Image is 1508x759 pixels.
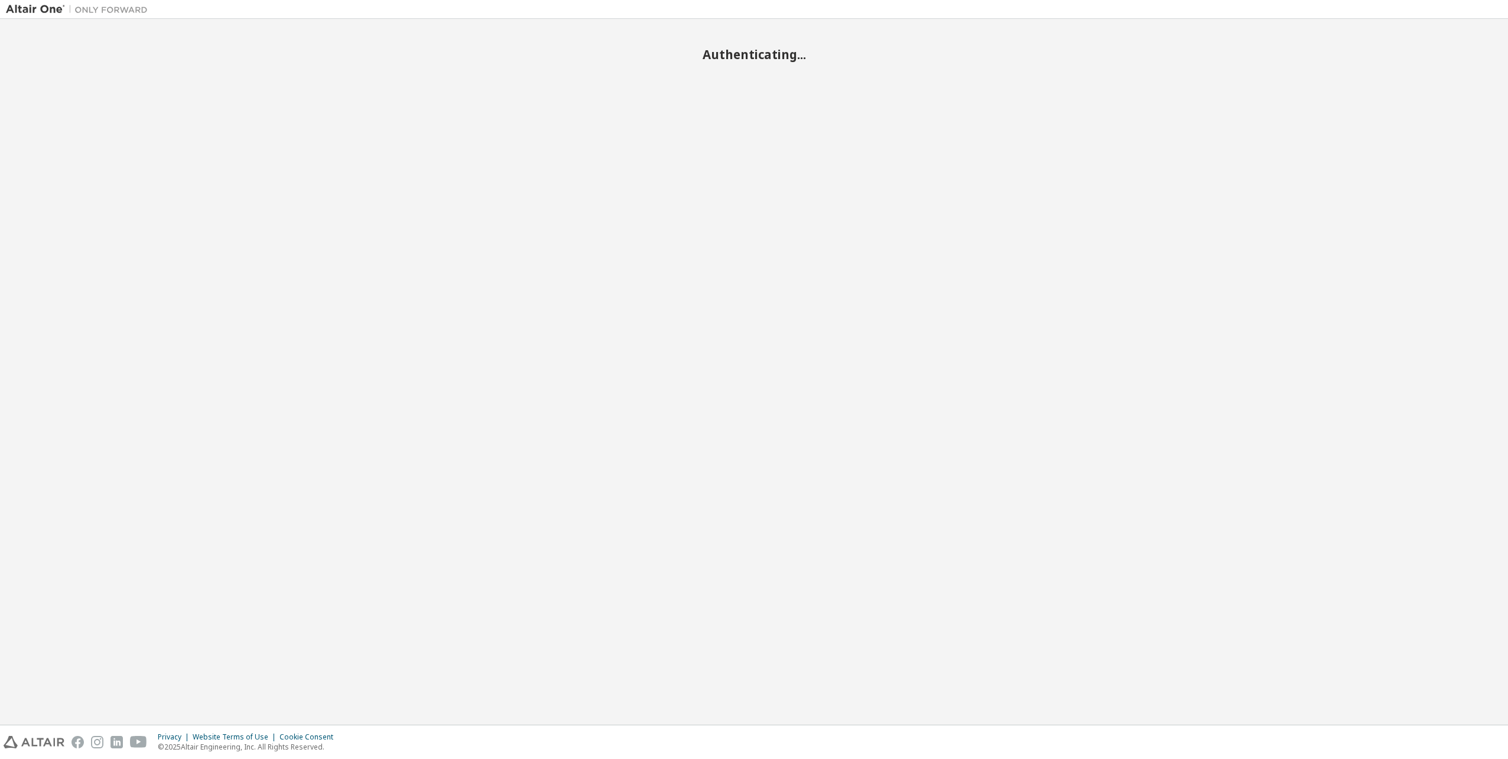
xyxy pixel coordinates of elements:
div: Website Terms of Use [193,732,279,742]
img: youtube.svg [130,736,147,748]
h2: Authenticating... [6,47,1502,62]
img: Altair One [6,4,154,15]
div: Privacy [158,732,193,742]
p: © 2025 Altair Engineering, Inc. All Rights Reserved. [158,742,340,752]
img: linkedin.svg [110,736,123,748]
div: Cookie Consent [279,732,340,742]
img: facebook.svg [71,736,84,748]
img: altair_logo.svg [4,736,64,748]
img: instagram.svg [91,736,103,748]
